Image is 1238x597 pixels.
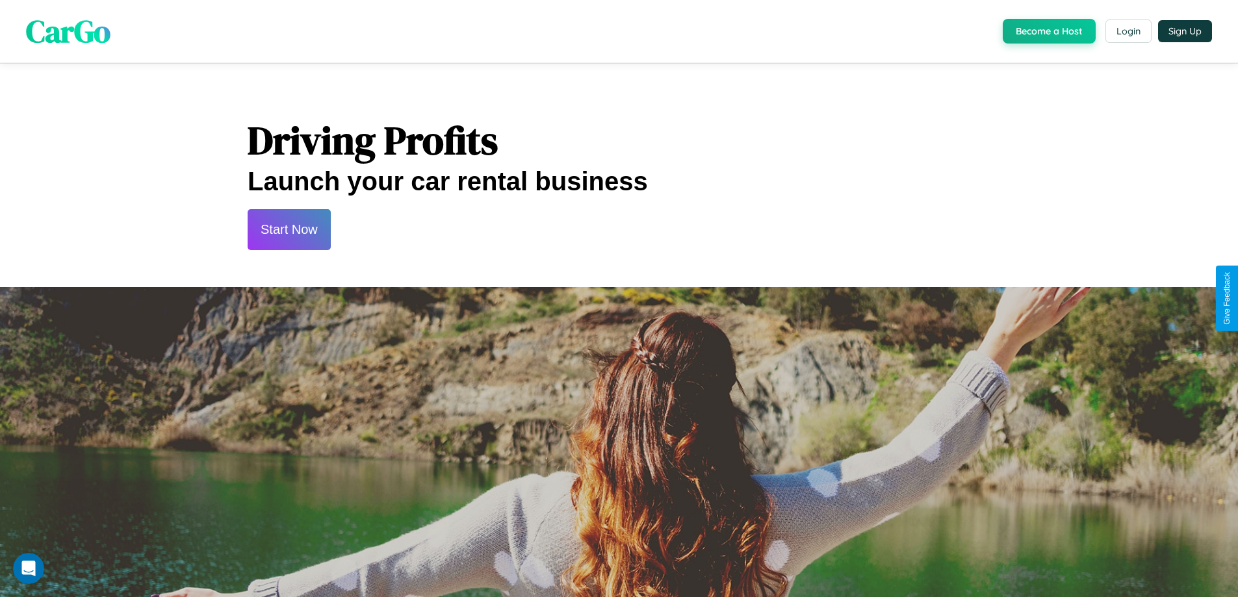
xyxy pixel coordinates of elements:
button: Become a Host [1003,19,1096,44]
button: Sign Up [1158,20,1212,42]
h1: Driving Profits [248,114,990,167]
h2: Launch your car rental business [248,167,990,196]
button: Start Now [248,209,331,250]
span: CarGo [26,10,110,53]
iframe: Intercom live chat [13,553,44,584]
button: Login [1105,19,1152,43]
div: Give Feedback [1222,272,1232,325]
